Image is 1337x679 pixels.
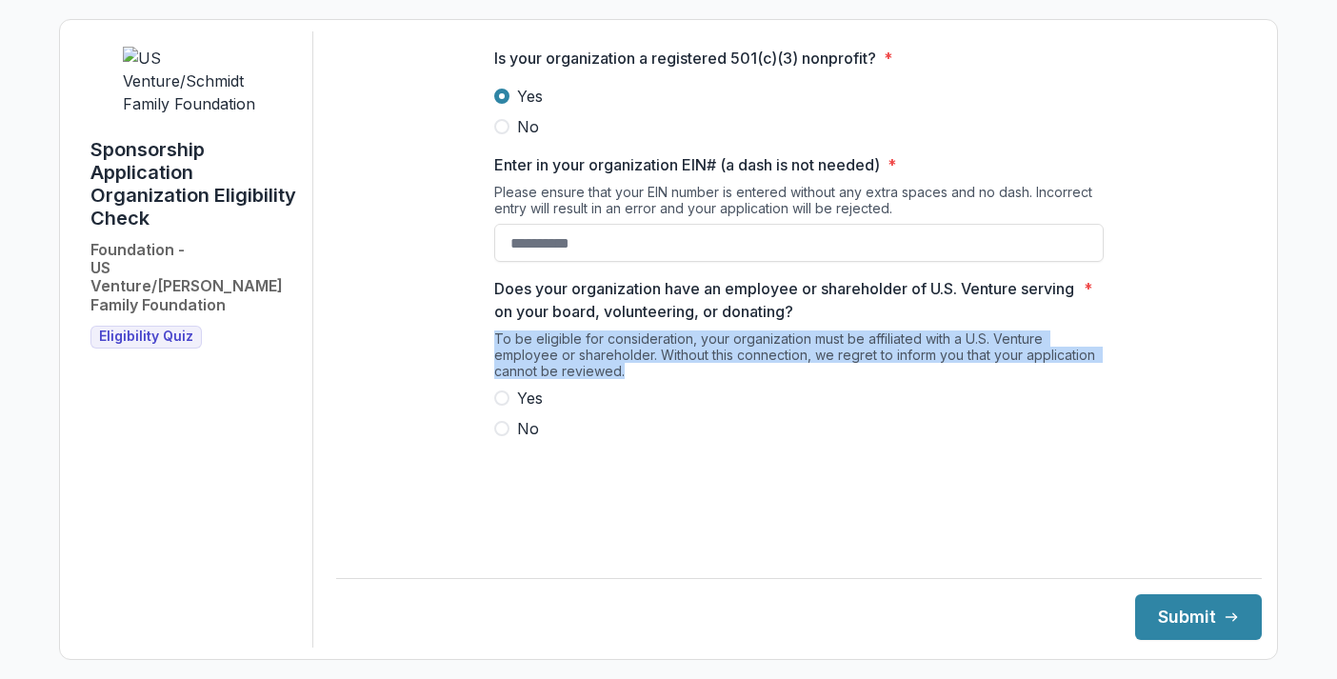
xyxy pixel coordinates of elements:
[1135,594,1262,640] button: Submit
[90,241,297,314] h2: Foundation - US Venture/[PERSON_NAME] Family Foundation
[123,47,266,115] img: US Venture/Schmidt Family Foundation
[517,417,539,440] span: No
[494,277,1076,323] p: Does your organization have an employee or shareholder of U.S. Venture serving on your board, vol...
[90,138,297,230] h1: Sponsorship Application Organization Eligibility Check
[517,85,543,108] span: Yes
[494,330,1104,387] div: To be eligible for consideration, your organization must be affiliated with a U.S. Venture employ...
[494,184,1104,224] div: Please ensure that your EIN number is entered without any extra spaces and no dash. Incorrect ent...
[494,47,876,70] p: Is your organization a registered 501(c)(3) nonprofit?
[99,329,193,345] span: Eligibility Quiz
[517,115,539,138] span: No
[494,153,880,176] p: Enter in your organization EIN# (a dash is not needed)
[517,387,543,409] span: Yes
